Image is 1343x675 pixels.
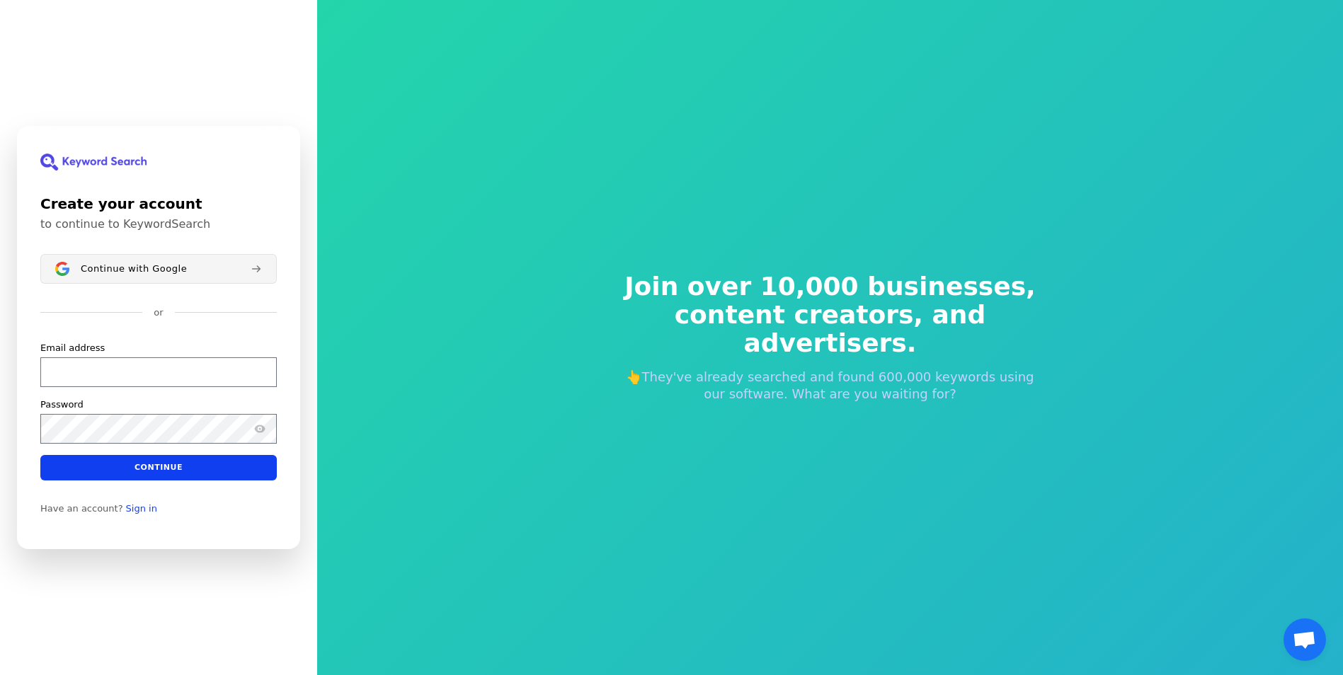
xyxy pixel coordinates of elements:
button: Sign in with GoogleContinue with Google [40,254,277,284]
span: Join over 10,000 businesses, [615,272,1046,301]
p: or [154,306,163,319]
button: Continue [40,455,277,480]
h1: Create your account [40,193,277,214]
span: Continue with Google [81,263,187,275]
img: Sign in with Google [55,262,69,276]
p: to continue to KeywordSearch [40,217,277,231]
label: Email address [40,342,105,354]
a: Sign in [126,503,157,514]
a: Open chat [1284,618,1326,661]
span: content creators, and advertisers. [615,301,1046,357]
button: Show password [251,420,268,437]
p: 👆They've already searched and found 600,000 keywords using our software. What are you waiting for? [615,369,1046,403]
span: Have an account? [40,503,123,514]
label: Password [40,398,84,411]
img: KeywordSearch [40,154,147,171]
